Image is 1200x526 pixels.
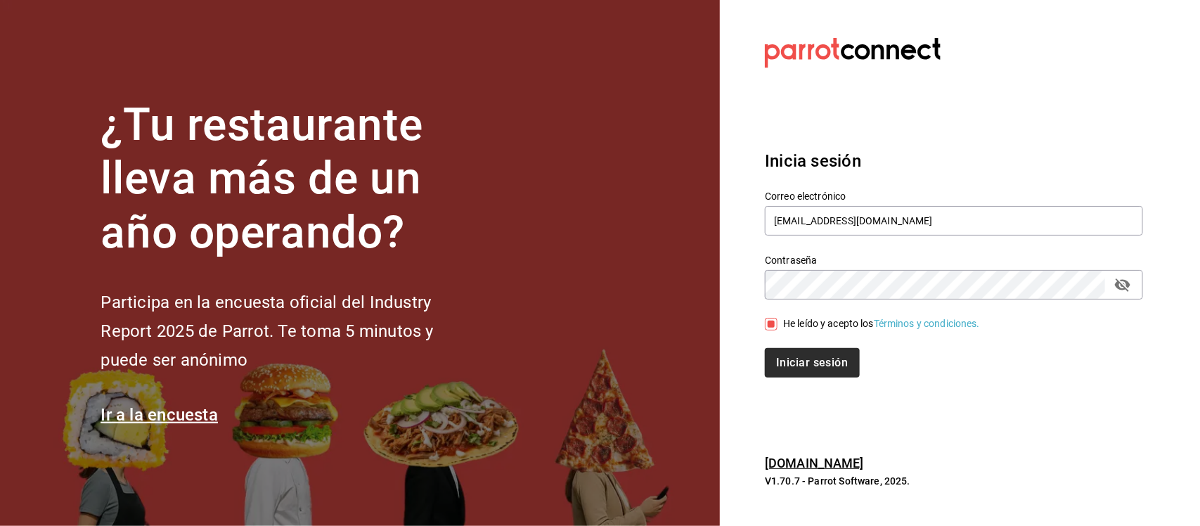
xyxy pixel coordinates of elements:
[765,191,1143,201] label: Correo electrónico
[783,316,980,331] div: He leído y acepto los
[101,405,218,425] a: Ir a la encuesta
[765,255,1143,265] label: Contraseña
[765,456,864,470] a: [DOMAIN_NAME]
[101,98,480,260] h1: ¿Tu restaurante lleva más de un año operando?
[765,206,1143,236] input: Ingresa tu correo electrónico
[765,348,859,378] button: Iniciar sesión
[765,474,1143,488] p: V1.70.7 - Parrot Software, 2025.
[874,318,980,329] a: Términos y condiciones.
[765,148,1143,174] h3: Inicia sesión
[1111,273,1135,297] button: passwordField
[101,288,480,374] h2: Participa en la encuesta oficial del Industry Report 2025 de Parrot. Te toma 5 minutos y puede se...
